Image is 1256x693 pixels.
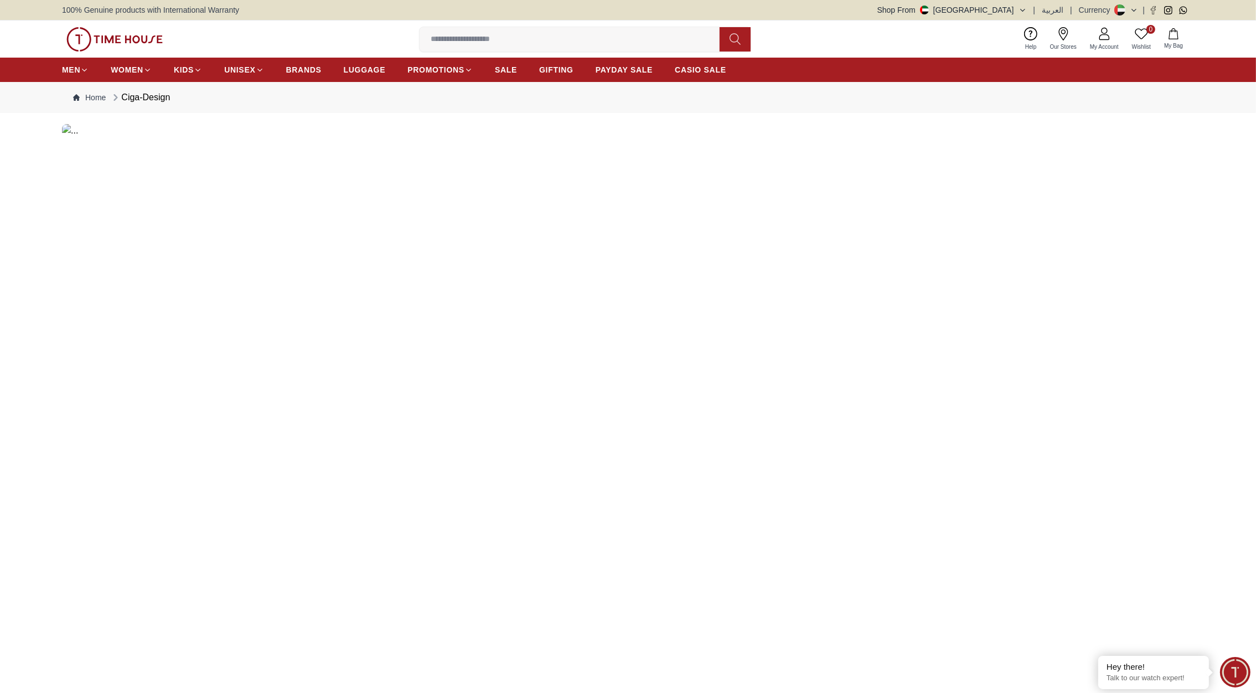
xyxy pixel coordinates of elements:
a: Instagram [1164,6,1172,14]
div: Currency [1079,4,1115,16]
span: | [1143,4,1145,16]
a: KIDS [174,60,202,80]
nav: Breadcrumb [62,82,1194,113]
a: Our Stores [1043,25,1083,53]
span: WOMEN [111,64,143,75]
a: PROMOTIONS [407,60,473,80]
div: Hey there! [1107,661,1201,673]
span: PROMOTIONS [407,64,464,75]
img: ... [66,27,163,52]
button: My Bag [1157,26,1190,52]
a: UNISEX [224,60,263,80]
span: CASIO SALE [675,64,726,75]
a: Home [73,92,106,103]
button: العربية [1042,4,1063,16]
div: Ciga-Design [110,91,170,104]
span: KIDS [174,64,194,75]
span: Wishlist [1128,43,1155,51]
a: BRANDS [286,60,322,80]
a: Whatsapp [1179,6,1187,14]
a: LUGGAGE [344,60,386,80]
span: Our Stores [1046,43,1081,51]
a: Help [1019,25,1043,53]
span: GIFTING [539,64,573,75]
span: PAYDAY SALE [596,64,653,75]
span: My Account [1086,43,1123,51]
a: CASIO SALE [675,60,726,80]
a: Facebook [1149,6,1157,14]
span: | [1033,4,1036,16]
img: United Arab Emirates [920,6,929,14]
a: 0Wishlist [1125,25,1157,53]
span: BRANDS [286,64,322,75]
span: 100% Genuine products with International Warranty [62,4,239,16]
span: My Bag [1160,42,1187,50]
p: Talk to our watch expert! [1107,674,1201,683]
div: Chat Widget [1220,657,1250,687]
span: UNISEX [224,64,255,75]
a: WOMEN [111,60,152,80]
button: Shop From[GEOGRAPHIC_DATA] [877,4,1027,16]
span: MEN [62,64,80,75]
a: MEN [62,60,89,80]
span: | [1070,4,1072,16]
span: Help [1021,43,1041,51]
span: 0 [1146,25,1155,34]
a: GIFTING [539,60,573,80]
span: SALE [495,64,517,75]
a: PAYDAY SALE [596,60,653,80]
span: LUGGAGE [344,64,386,75]
a: SALE [495,60,517,80]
